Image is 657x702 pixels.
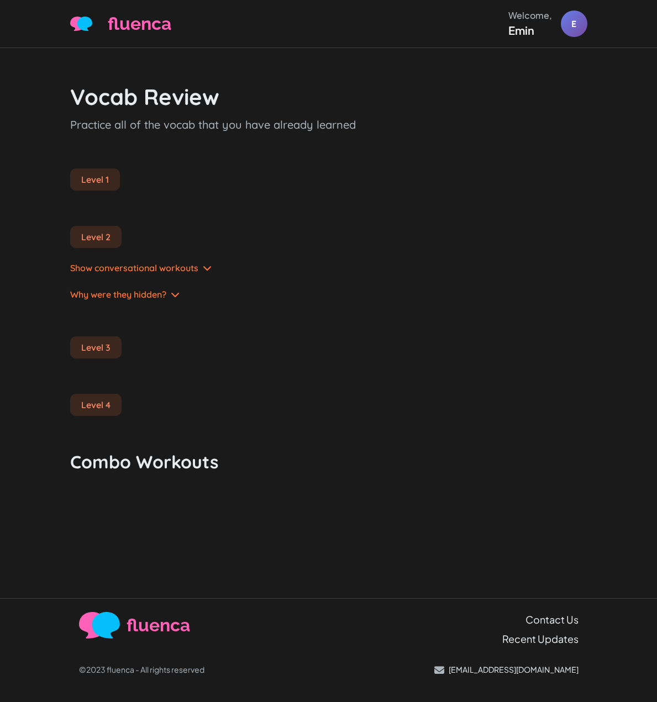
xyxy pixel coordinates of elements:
[70,168,120,191] div: Level 1
[108,10,171,37] span: fluenca
[70,261,198,275] span: Show conversational workouts
[434,664,579,675] a: [EMAIL_ADDRESS][DOMAIN_NAME]
[70,83,587,110] h3: Vocab Review
[70,288,166,301] span: Why were they hidden?
[70,394,122,416] div: Level 4
[70,226,122,248] div: Level 2
[508,9,552,22] div: Welcome,
[70,451,587,472] h4: Combo Workouts
[79,664,204,675] p: ©2023 fluenca - All rights reserved
[449,664,579,675] p: [EMAIL_ADDRESS][DOMAIN_NAME]
[70,117,587,133] p: Practice all of the vocab that you have already learned
[70,336,122,358] div: Level 3
[525,612,579,627] a: Contact Us
[508,22,552,39] div: Emin
[127,612,190,638] span: fluenca
[561,10,587,37] div: E
[635,319,657,384] iframe: Ybug feedback widget
[70,10,171,37] a: fluenca
[502,631,579,646] a: Recent Updates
